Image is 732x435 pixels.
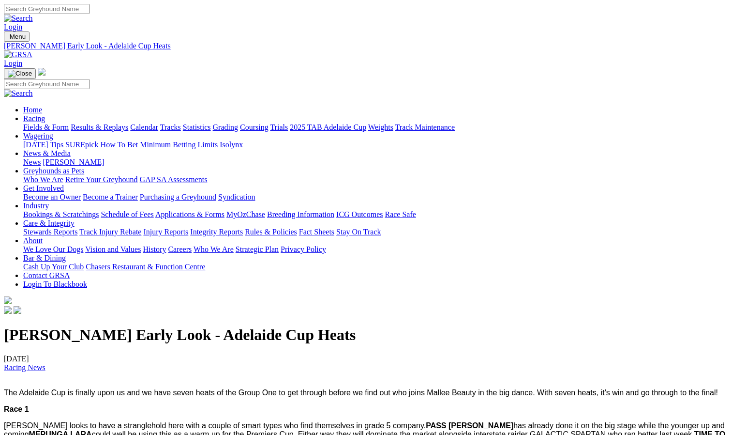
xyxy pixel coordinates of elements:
a: Racing News [4,363,45,372]
a: How To Bet [101,140,138,149]
input: Search [4,79,90,89]
a: Fields & Form [23,123,69,131]
a: Who We Are [194,245,234,253]
a: 2025 TAB Adelaide Cup [290,123,366,131]
div: Bar & Dining [23,263,728,271]
span: [DATE] [4,355,45,372]
a: Stewards Reports [23,228,77,236]
a: Rules & Policies [245,228,297,236]
a: Stay On Track [336,228,381,236]
a: Care & Integrity [23,219,75,227]
a: Results & Replays [71,123,128,131]
img: facebook.svg [4,306,12,314]
div: About [23,245,728,254]
h1: [PERSON_NAME] Early Look - Adelaide Cup Heats [4,326,728,344]
a: Applications & Forms [155,210,224,218]
img: Search [4,89,33,98]
a: Login [4,59,22,67]
img: logo-grsa-white.png [38,68,45,76]
a: Industry [23,202,49,210]
a: MyOzChase [226,210,265,218]
a: ICG Outcomes [336,210,383,218]
strong: [PERSON_NAME] [448,421,513,430]
div: Care & Integrity [23,228,728,236]
a: Greyhounds as Pets [23,167,84,175]
span: Menu [10,33,26,40]
a: Isolynx [220,140,243,149]
img: Search [4,14,33,23]
a: Home [23,106,42,114]
a: Vision and Values [85,245,141,253]
a: Login [4,23,22,31]
a: Trials [270,123,288,131]
a: Strategic Plan [236,245,279,253]
a: Breeding Information [267,210,334,218]
div: Greyhounds as Pets [23,175,728,184]
input: Search [4,4,90,14]
a: Cash Up Your Club [23,263,84,271]
a: GAP SA Assessments [140,175,208,184]
a: Coursing [240,123,269,131]
a: We Love Our Dogs [23,245,83,253]
div: News & Media [23,158,728,167]
button: Toggle navigation [4,68,36,79]
a: Racing [23,114,45,123]
span: The Adelaide Cup is finally upon us and we have seven heats of the Group One to get through befor... [4,388,718,397]
a: Retire Your Greyhound [65,175,138,184]
div: Industry [23,210,728,219]
img: GRSA [4,50,32,59]
a: [DATE] Tips [23,140,63,149]
a: Who We Are [23,175,63,184]
a: History [143,245,166,253]
a: Wagering [23,132,53,140]
div: Wagering [23,140,728,149]
a: Bookings & Scratchings [23,210,99,218]
a: Privacy Policy [281,245,326,253]
a: Statistics [183,123,211,131]
a: Tracks [160,123,181,131]
div: Racing [23,123,728,132]
a: Get Involved [23,184,64,192]
span: Race 1 [4,405,29,413]
a: SUREpick [65,140,98,149]
a: Weights [368,123,393,131]
strong: PASS [426,421,446,430]
a: Login To Blackbook [23,280,87,288]
a: Track Injury Rebate [79,228,141,236]
a: Become a Trainer [83,193,138,201]
button: Toggle navigation [4,31,30,42]
a: News & Media [23,149,71,157]
a: Schedule of Fees [101,210,153,218]
a: Fact Sheets [299,228,334,236]
a: Calendar [130,123,158,131]
a: Minimum Betting Limits [140,140,218,149]
a: Syndication [218,193,255,201]
a: Race Safe [385,210,416,218]
a: Contact GRSA [23,271,70,280]
a: [PERSON_NAME] [43,158,104,166]
a: Chasers Restaurant & Function Centre [86,263,205,271]
a: Track Maintenance [395,123,455,131]
a: [PERSON_NAME] Early Look - Adelaide Cup Heats [4,42,728,50]
a: About [23,236,43,245]
a: Purchasing a Greyhound [140,193,216,201]
a: Integrity Reports [190,228,243,236]
a: News [23,158,41,166]
a: Injury Reports [143,228,188,236]
div: Get Involved [23,193,728,202]
a: Grading [213,123,238,131]
img: Close [8,70,32,78]
img: twitter.svg [14,306,21,314]
a: Bar & Dining [23,254,66,262]
a: Careers [168,245,192,253]
img: logo-grsa-white.png [4,296,12,304]
a: Become an Owner [23,193,81,201]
